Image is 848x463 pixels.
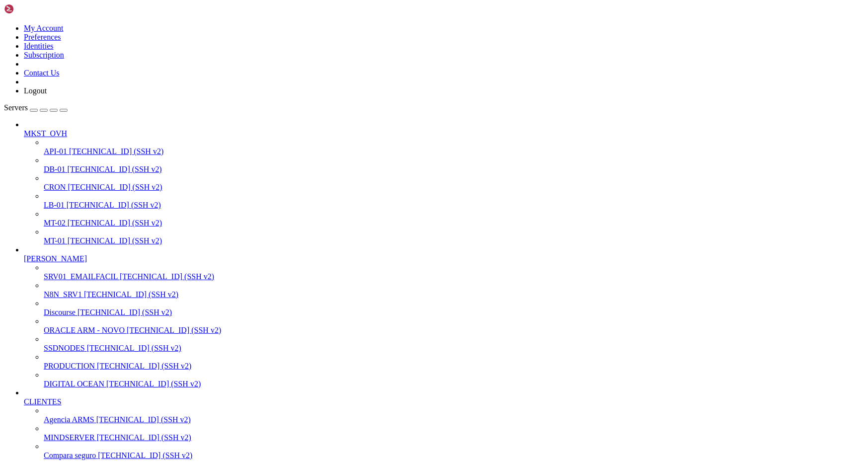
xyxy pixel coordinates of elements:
[24,397,62,406] span: CLIENTES
[44,236,66,245] span: MT-01
[44,272,844,281] a: SRV01_EMAILFACIL [TECHNICAL_ID] (SSH v2)
[69,147,163,155] span: [TECHNICAL_ID] (SSH v2)
[97,362,191,370] span: [TECHNICAL_ID] (SSH v2)
[44,272,118,281] span: SRV01_EMAILFACIL
[44,165,66,173] span: DB-01
[77,308,172,316] span: [TECHNICAL_ID] (SSH v2)
[44,442,844,460] li: Compara seguro [TECHNICAL_ID] (SSH v2)
[44,406,844,424] li: Agencia ARMS [TECHNICAL_ID] (SSH v2)
[44,228,844,245] li: MT-01 [TECHNICAL_ID] (SSH v2)
[44,192,844,210] li: LB-01 [TECHNICAL_ID] (SSH v2)
[24,120,844,245] li: MKST_OVH
[68,236,162,245] span: [TECHNICAL_ID] (SSH v2)
[44,263,844,281] li: SRV01_EMAILFACIL [TECHNICAL_ID] (SSH v2)
[4,4,61,14] img: Shellngn
[44,236,844,245] a: MT-01 [TECHNICAL_ID] (SSH v2)
[44,183,844,192] a: CRON [TECHNICAL_ID] (SSH v2)
[44,281,844,299] li: N8N_SRV1 [TECHNICAL_ID] (SSH v2)
[44,371,844,388] li: DIGITAL OCEAN [TECHNICAL_ID] (SSH v2)
[24,42,54,50] a: Identities
[44,415,844,424] a: Agencia ARMS [TECHNICAL_ID] (SSH v2)
[44,380,104,388] span: DIGITAL OCEAN
[4,103,68,112] a: Servers
[44,362,95,370] span: PRODUCTION
[24,254,844,263] a: [PERSON_NAME]
[67,201,161,209] span: [TECHNICAL_ID] (SSH v2)
[44,147,67,155] span: API-01
[44,210,844,228] li: MT-02 [TECHNICAL_ID] (SSH v2)
[44,308,76,316] span: Discourse
[44,290,844,299] a: N8N_SRV1 [TECHNICAL_ID] (SSH v2)
[24,245,844,388] li: [PERSON_NAME]
[87,344,181,352] span: [TECHNICAL_ID] (SSH v2)
[44,424,844,442] li: MINDSERVER [TECHNICAL_ID] (SSH v2)
[44,174,844,192] li: CRON [TECHNICAL_ID] (SSH v2)
[44,451,844,460] a: Compara seguro [TECHNICAL_ID] (SSH v2)
[44,165,844,174] a: DB-01 [TECHNICAL_ID] (SSH v2)
[68,219,162,227] span: [TECHNICAL_ID] (SSH v2)
[44,344,85,352] span: SSDNODES
[44,183,66,191] span: CRON
[44,353,844,371] li: PRODUCTION [TECHNICAL_ID] (SSH v2)
[44,433,844,442] a: MINDSERVER [TECHNICAL_ID] (SSH v2)
[68,165,162,173] span: [TECHNICAL_ID] (SSH v2)
[44,317,844,335] li: ORACLE ARM - NOVO [TECHNICAL_ID] (SSH v2)
[120,272,214,281] span: [TECHNICAL_ID] (SSH v2)
[24,254,87,263] span: [PERSON_NAME]
[44,219,66,227] span: MT-02
[44,326,844,335] a: ORACLE ARM - NOVO [TECHNICAL_ID] (SSH v2)
[44,335,844,353] li: SSDNODES [TECHNICAL_ID] (SSH v2)
[44,380,844,388] a: DIGITAL OCEAN [TECHNICAL_ID] (SSH v2)
[44,138,844,156] li: API-01 [TECHNICAL_ID] (SSH v2)
[97,433,191,442] span: [TECHNICAL_ID] (SSH v2)
[4,103,28,112] span: Servers
[106,380,201,388] span: [TECHNICAL_ID] (SSH v2)
[127,326,221,334] span: [TECHNICAL_ID] (SSH v2)
[24,129,67,138] span: MKST_OVH
[24,24,64,32] a: My Account
[84,290,178,299] span: [TECHNICAL_ID] (SSH v2)
[44,362,844,371] a: PRODUCTION [TECHNICAL_ID] (SSH v2)
[24,397,844,406] a: CLIENTES
[44,219,844,228] a: MT-02 [TECHNICAL_ID] (SSH v2)
[44,290,82,299] span: N8N_SRV1
[44,326,125,334] span: ORACLE ARM - NOVO
[96,415,191,424] span: [TECHNICAL_ID] (SSH v2)
[24,51,64,59] a: Subscription
[44,451,96,460] span: Compara seguro
[44,433,95,442] span: MINDSERVER
[44,156,844,174] li: DB-01 [TECHNICAL_ID] (SSH v2)
[44,308,844,317] a: Discourse [TECHNICAL_ID] (SSH v2)
[44,201,844,210] a: LB-01 [TECHNICAL_ID] (SSH v2)
[44,201,65,209] span: LB-01
[24,69,60,77] a: Contact Us
[44,415,94,424] span: Agencia ARMS
[68,183,162,191] span: [TECHNICAL_ID] (SSH v2)
[44,344,844,353] a: SSDNODES [TECHNICAL_ID] (SSH v2)
[24,86,47,95] a: Logout
[44,147,844,156] a: API-01 [TECHNICAL_ID] (SSH v2)
[24,33,61,41] a: Preferences
[98,451,192,460] span: [TECHNICAL_ID] (SSH v2)
[24,129,844,138] a: MKST_OVH
[44,299,844,317] li: Discourse [TECHNICAL_ID] (SSH v2)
